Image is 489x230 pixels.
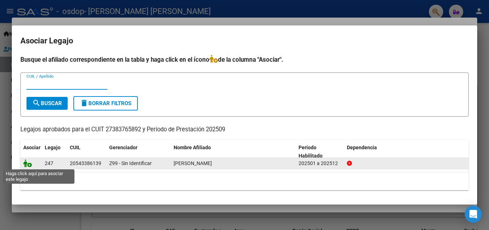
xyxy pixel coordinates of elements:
[32,99,41,107] mat-icon: search
[347,145,377,150] span: Dependencia
[299,145,323,159] span: Periodo Habilitado
[70,145,81,150] span: CUIL
[20,172,469,190] div: 1 registros
[20,55,469,64] h4: Busque el afiliado correspondiente en la tabla y haga click en el ícono de la columna "Asociar".
[42,140,67,164] datatable-header-cell: Legajo
[26,97,68,110] button: Buscar
[20,125,469,134] p: Legajos aprobados para el CUIT 27383765892 y Período de Prestación 202509
[296,140,344,164] datatable-header-cell: Periodo Habilitado
[344,140,469,164] datatable-header-cell: Dependencia
[80,100,131,107] span: Borrar Filtros
[70,159,101,168] div: 20543386139
[465,206,482,223] div: Open Intercom Messenger
[20,34,469,48] h2: Asociar Legajo
[174,145,211,150] span: Nombre Afiliado
[299,159,341,168] div: 202501 a 202512
[171,140,296,164] datatable-header-cell: Nombre Afiliado
[109,160,152,166] span: Z99 - Sin Identificar
[73,96,138,111] button: Borrar Filtros
[20,140,42,164] datatable-header-cell: Asociar
[45,160,53,166] span: 247
[106,140,171,164] datatable-header-cell: Gerenciador
[45,145,60,150] span: Legajo
[174,160,212,166] span: SOSA CIRO FERNANDO
[67,140,106,164] datatable-header-cell: CUIL
[23,145,40,150] span: Asociar
[109,145,137,150] span: Gerenciador
[80,99,88,107] mat-icon: delete
[32,100,62,107] span: Buscar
